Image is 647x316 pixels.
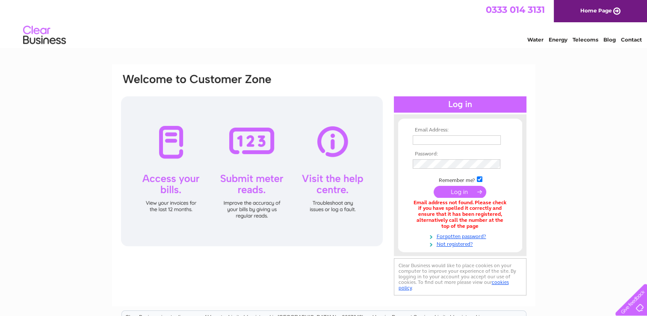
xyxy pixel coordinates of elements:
a: cookies policy [399,279,509,291]
th: Password: [411,151,510,157]
a: Contact [621,36,642,43]
div: Clear Business is a trading name of Verastar Limited (registered in [GEOGRAPHIC_DATA] No. 3667643... [122,5,526,42]
div: Email address not found. Please check if you have spelled it correctly and ensure that it has bee... [413,200,508,230]
div: Clear Business would like to place cookies on your computer to improve your experience of the sit... [394,258,526,295]
img: logo.png [23,22,66,48]
a: Forgotten password? [413,232,510,240]
a: Water [527,36,544,43]
input: Submit [434,186,486,198]
a: Telecoms [573,36,598,43]
a: 0333 014 3131 [486,4,545,15]
a: Not registered? [413,239,510,247]
a: Blog [603,36,616,43]
a: Energy [549,36,567,43]
th: Email Address: [411,127,510,133]
td: Remember me? [411,175,510,184]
